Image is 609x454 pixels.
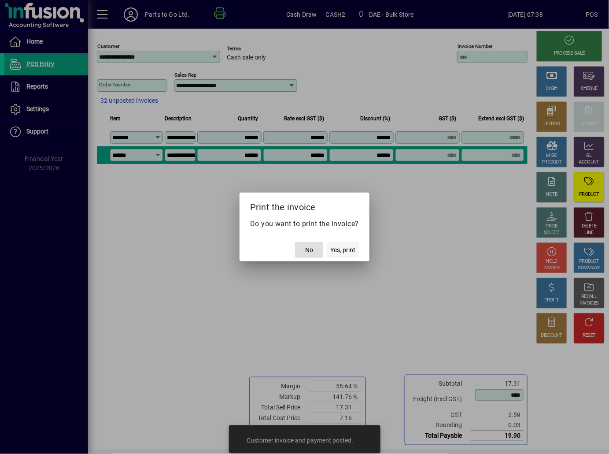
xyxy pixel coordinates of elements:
button: No [295,242,323,258]
h2: Print the invoice [240,193,370,218]
p: Do you want to print the invoice? [250,219,359,229]
span: Yes, print [330,246,355,255]
button: Yes, print [327,242,359,258]
span: No [305,246,313,255]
